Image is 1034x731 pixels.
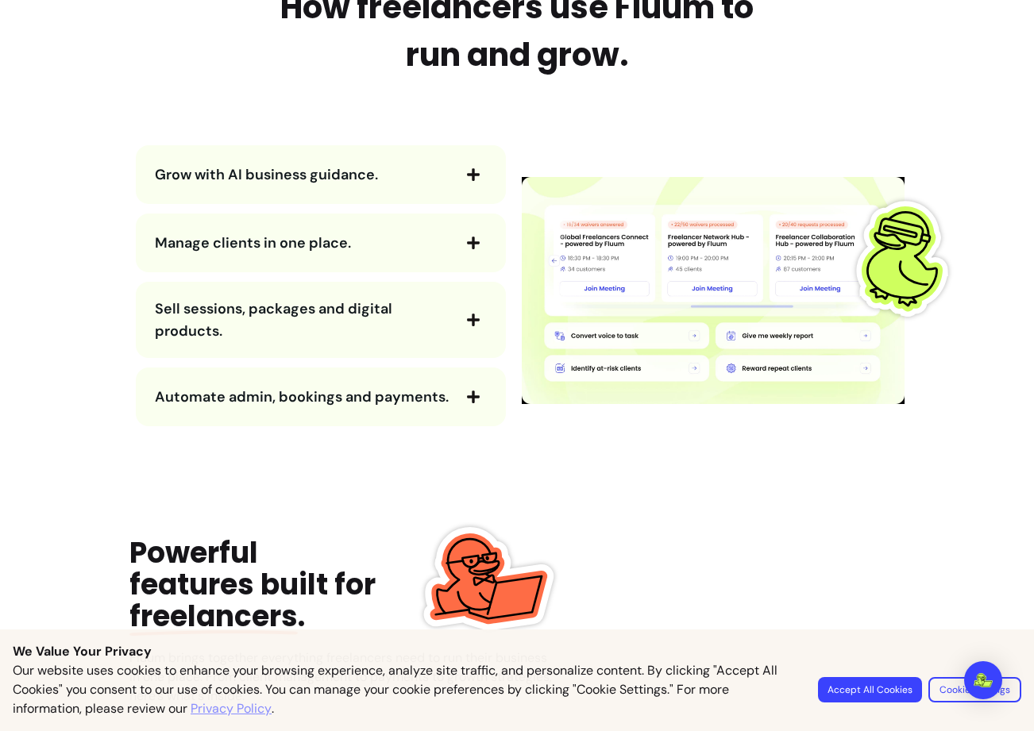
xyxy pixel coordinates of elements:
a: Privacy Policy [191,699,272,718]
span: Automate admin, bookings and payments. [155,387,449,406]
button: Grow with AI business guidance. [155,161,487,188]
span: . [129,596,305,637]
span: freelancers [129,596,298,637]
img: Fluum Duck sticker [419,510,554,645]
span: Sell sessions, packages and digital products. [155,299,392,340]
img: Fluum Duck sticker [845,199,964,318]
span: Grow with AI business guidance. [155,165,378,184]
p: Our website uses cookies to enhance your browsing experience, analyze site traffic, and personali... [13,661,799,718]
button: Accept All Cookies [818,677,922,702]
button: Automate admin, bookings and payments. [155,383,487,410]
p: We Value Your Privacy [13,642,1021,661]
button: Sell sessions, packages and digital products. [155,298,487,342]
div: Open Intercom Messenger [964,661,1002,699]
button: Manage clients in one place. [155,229,487,256]
span: Manage clients in one place. [155,233,351,252]
button: Cookie Settings [928,677,1021,702]
div: Powerful features built for [129,537,473,633]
